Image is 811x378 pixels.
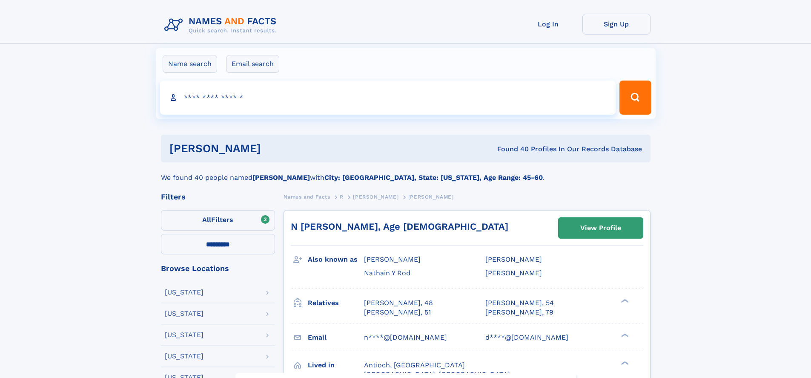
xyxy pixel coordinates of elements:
[514,14,582,35] a: Log In
[202,216,211,224] span: All
[379,144,642,154] div: Found 40 Profiles In Our Records Database
[324,173,543,182] b: City: [GEOGRAPHIC_DATA], State: [US_STATE], Age Range: 45-60
[308,296,364,310] h3: Relatives
[582,14,651,35] a: Sign Up
[226,55,279,73] label: Email search
[291,221,508,232] a: N [PERSON_NAME], Age [DEMOGRAPHIC_DATA]
[485,269,542,277] span: [PERSON_NAME]
[619,81,651,115] button: Search Button
[165,332,203,338] div: [US_STATE]
[308,252,364,267] h3: Also known as
[308,358,364,372] h3: Lived in
[161,193,275,201] div: Filters
[353,194,398,200] span: [PERSON_NAME]
[308,330,364,345] h3: Email
[408,194,454,200] span: [PERSON_NAME]
[619,298,629,303] div: ❯
[165,353,203,360] div: [US_STATE]
[485,298,554,308] a: [PERSON_NAME], 54
[485,308,553,317] a: [PERSON_NAME], 79
[619,360,629,366] div: ❯
[252,173,310,182] b: [PERSON_NAME]
[165,289,203,296] div: [US_STATE]
[364,308,431,317] a: [PERSON_NAME], 51
[364,361,465,369] span: Antioch, [GEOGRAPHIC_DATA]
[165,310,203,317] div: [US_STATE]
[340,194,344,200] span: R
[163,55,217,73] label: Name search
[169,143,379,154] h1: [PERSON_NAME]
[284,191,330,202] a: Names and Facts
[364,298,433,308] a: [PERSON_NAME], 48
[161,14,284,37] img: Logo Names and Facts
[364,255,421,263] span: [PERSON_NAME]
[161,210,275,231] label: Filters
[161,265,275,272] div: Browse Locations
[161,162,651,183] div: We found 40 people named with .
[619,332,629,338] div: ❯
[353,191,398,202] a: [PERSON_NAME]
[340,191,344,202] a: R
[559,218,643,238] a: View Profile
[580,218,621,238] div: View Profile
[364,269,410,277] span: Nathain Y Rod
[160,81,616,115] input: search input
[485,255,542,263] span: [PERSON_NAME]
